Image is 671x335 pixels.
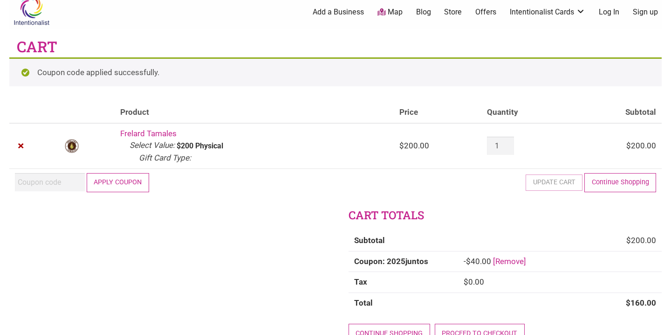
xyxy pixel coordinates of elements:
[115,102,394,123] th: Product
[349,230,458,251] th: Subtotal
[177,142,193,150] p: $200
[17,36,57,57] h1: Cart
[349,293,458,314] th: Total
[464,277,484,286] bdi: 0.00
[487,137,514,155] input: Product quantity
[394,102,481,123] th: Price
[9,57,662,87] div: Coupon code applied successfully.
[399,141,404,150] span: $
[464,277,468,286] span: $
[626,298,656,307] bdi: 160.00
[572,102,662,123] th: Subtotal
[195,142,223,150] p: Physical
[493,257,526,266] a: Remove 2025juntos coupon
[87,173,149,192] button: Apply coupon
[120,129,177,138] a: Frelard Tamales
[313,7,364,17] a: Add a Business
[633,7,658,17] a: Sign up
[466,257,471,266] span: $
[139,152,191,164] dt: Gift Card Type:
[626,298,630,307] span: $
[626,236,631,245] span: $
[458,251,662,272] td: -
[349,251,458,272] th: Coupon: 2025juntos
[349,208,662,223] h2: Cart totals
[510,7,585,17] a: Intentionalist Cards
[599,7,619,17] a: Log In
[626,141,656,150] bdi: 200.00
[626,236,656,245] bdi: 200.00
[416,7,431,17] a: Blog
[481,102,572,123] th: Quantity
[475,7,496,17] a: Offers
[444,7,462,17] a: Store
[15,173,85,191] input: Coupon code
[349,272,458,293] th: Tax
[377,7,403,18] a: Map
[130,140,175,152] dt: Select Value:
[466,257,491,266] span: 40.00
[15,140,27,152] a: Remove Frelard Tamales from cart
[626,141,631,150] span: $
[399,141,429,150] bdi: 200.00
[584,173,656,192] a: Continue Shopping
[64,139,79,154] img: Frelard Tamales logo
[526,174,582,190] button: Update cart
